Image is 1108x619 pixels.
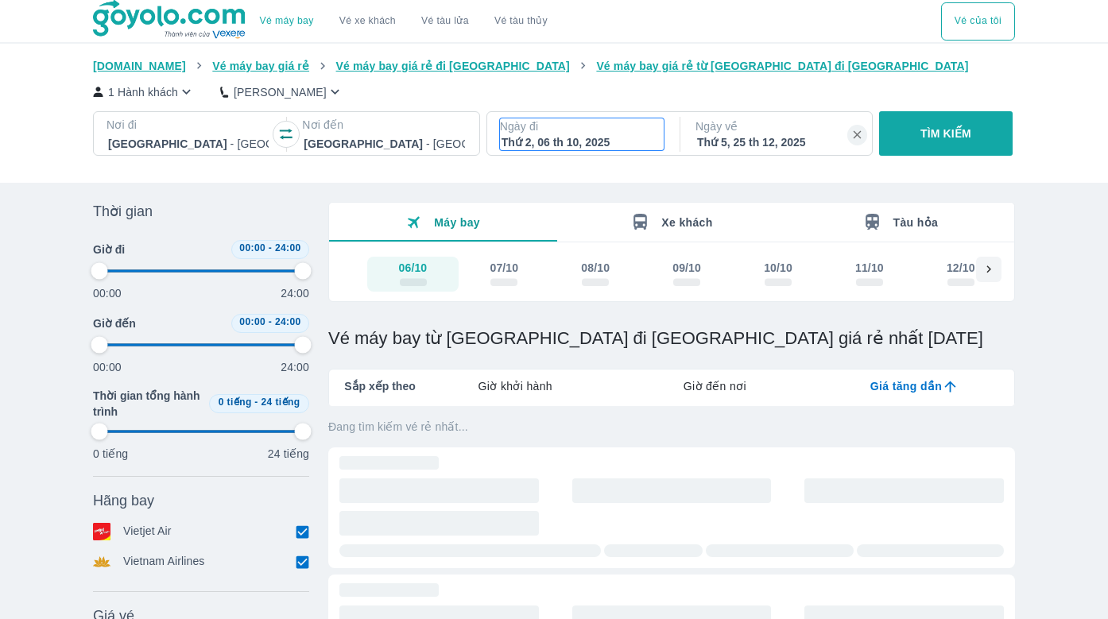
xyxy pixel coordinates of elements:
a: Vé máy bay [260,15,314,27]
span: Giờ khởi hành [478,378,552,394]
span: Giá tăng dần [870,378,942,394]
p: 0 tiếng [93,446,128,462]
span: Vé máy bay giá rẻ [212,60,309,72]
div: 06/10 [399,260,428,276]
span: Xe khách [661,216,712,229]
span: Thời gian tổng hành trình [93,388,203,420]
div: 07/10 [490,260,518,276]
span: 00:00 [239,316,265,327]
p: [PERSON_NAME] [234,84,327,100]
p: Đang tìm kiếm vé rẻ nhất... [328,419,1015,435]
span: Giờ đi [93,242,125,257]
button: Vé của tôi [941,2,1015,41]
div: 12/10 [947,260,975,276]
span: - [254,397,258,408]
div: Thứ 5, 25 th 12, 2025 [697,134,858,150]
span: Máy bay [434,216,480,229]
p: 24:00 [281,285,309,301]
span: [DOMAIN_NAME] [93,60,186,72]
span: Sắp xếp theo [344,378,416,394]
p: Nơi đi [107,117,270,133]
div: choose transportation mode [941,2,1015,41]
div: 11/10 [855,260,884,276]
p: 24:00 [281,359,309,375]
nav: breadcrumb [93,58,1015,74]
p: 24 tiếng [268,446,309,462]
span: - [269,316,272,327]
span: 24:00 [275,316,301,327]
button: Vé tàu thủy [482,2,560,41]
p: 1 Hành khách [108,84,178,100]
span: 24 tiếng [262,397,300,408]
p: Ngày về [695,118,859,134]
p: Vietnam Airlines [123,553,205,571]
div: lab API tabs example [416,369,1014,403]
span: Vé máy bay giá rẻ từ [GEOGRAPHIC_DATA] đi [GEOGRAPHIC_DATA] [596,60,968,72]
a: Vé tàu lửa [409,2,482,41]
button: 1 Hành khách [93,83,195,100]
span: Vé máy bay giá rẻ đi [GEOGRAPHIC_DATA] [336,60,570,72]
span: 0 tiếng [219,397,252,408]
span: Hãng bay [93,491,154,510]
p: 00:00 [93,359,122,375]
span: Giờ đến [93,315,136,331]
span: 24:00 [275,242,301,253]
button: TÌM KIẾM [879,111,1012,156]
span: 00:00 [239,242,265,253]
p: Nơi đến [302,117,466,133]
p: Vietjet Air [123,523,172,540]
span: Giờ đến nơi [684,378,746,394]
span: Tàu hỏa [893,216,939,229]
div: choose transportation mode [247,2,560,41]
span: Thời gian [93,202,153,221]
div: Thứ 2, 06 th 10, 2025 [502,134,662,150]
span: - [269,242,272,253]
a: Vé xe khách [339,15,396,27]
h1: Vé máy bay từ [GEOGRAPHIC_DATA] đi [GEOGRAPHIC_DATA] giá rẻ nhất [DATE] [328,327,1015,350]
div: scrollable day and price [367,257,976,292]
button: [PERSON_NAME] [220,83,343,100]
div: 08/10 [581,260,610,276]
div: 10/10 [764,260,792,276]
div: 09/10 [672,260,701,276]
p: 00:00 [93,285,122,301]
p: Ngày đi [500,118,664,134]
p: TÌM KIẾM [920,126,971,141]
